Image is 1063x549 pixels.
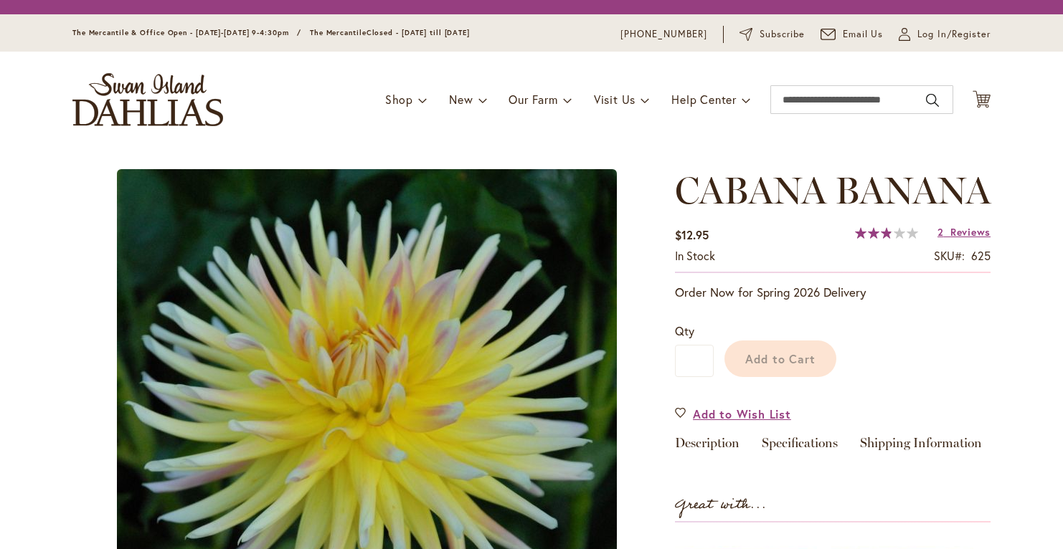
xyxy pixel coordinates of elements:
span: $12.95 [675,227,709,242]
a: 2 Reviews [937,225,991,239]
button: Search [926,89,939,112]
a: Email Us [821,27,884,42]
span: Log In/Register [917,27,991,42]
span: Our Farm [509,92,557,107]
a: [PHONE_NUMBER] [620,27,707,42]
span: Reviews [950,225,991,239]
a: Subscribe [740,27,805,42]
span: In stock [675,248,715,263]
a: Description [675,436,740,457]
span: 2 [937,225,944,239]
a: Specifications [762,436,838,457]
span: New [449,92,473,107]
strong: Great with... [675,493,767,517]
strong: SKU [934,248,965,263]
span: Help Center [671,92,737,107]
div: Detailed Product Info [675,436,991,457]
span: Shop [385,92,413,107]
div: Availability [675,248,715,264]
p: Order Now for Spring 2026 Delivery [675,284,991,301]
span: Email Us [843,27,884,42]
div: 57% [855,227,918,239]
span: CABANA BANANA [675,168,991,213]
span: Subscribe [760,27,805,42]
a: Shipping Information [860,436,982,457]
span: The Mercantile & Office Open - [DATE]-[DATE] 9-4:30pm / The Mercantile [72,28,367,37]
a: Add to Wish List [675,406,791,422]
span: Add to Wish List [693,406,791,422]
div: 625 [971,248,991,264]
a: Log In/Register [899,27,991,42]
span: Qty [675,323,694,338]
a: store logo [72,73,223,126]
span: Closed - [DATE] till [DATE] [367,28,470,37]
span: Visit Us [594,92,636,107]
